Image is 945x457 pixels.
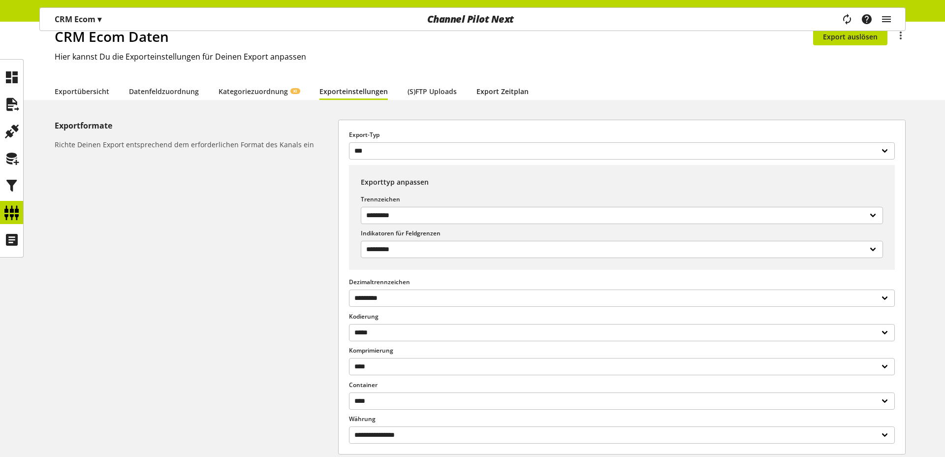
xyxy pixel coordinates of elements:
span: Container [349,381,378,389]
span: Komprimierung [349,346,393,355]
h1: Exporttyp anpassen [361,177,883,195]
h5: Exportformate [55,120,334,131]
span: Export auslösen [823,32,878,42]
nav: main navigation [39,7,906,31]
span: ▾ [97,14,101,25]
a: Exportübersicht [55,86,109,97]
a: Datenfeldzuordnung [129,86,199,97]
a: Export Zeitplan [476,86,529,97]
h1: CRM Ecom Daten [55,26,813,47]
span: Trennzeichen [361,195,400,203]
button: Export auslösen [813,28,887,45]
span: Währung [349,415,376,423]
span: Dezimaltrennzeichen [349,278,410,286]
span: Indikatoren für Feldgrenzen [361,229,441,237]
h6: Richte Deinen Export entsprechend dem erforderlichen Format des Kanals ein [55,139,334,150]
a: (S)FTP Uploads [408,86,457,97]
a: KategoriezuordnungKI [219,86,300,97]
span: Export-Typ [349,131,379,139]
p: CRM Ecom [55,13,101,25]
span: Kodierung [349,312,378,321]
h2: Hier kannst Du die Exporteinstellungen für Deinen Export anpassen [55,51,906,63]
span: KI [293,88,297,94]
a: Exporteinstellungen [319,86,388,97]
